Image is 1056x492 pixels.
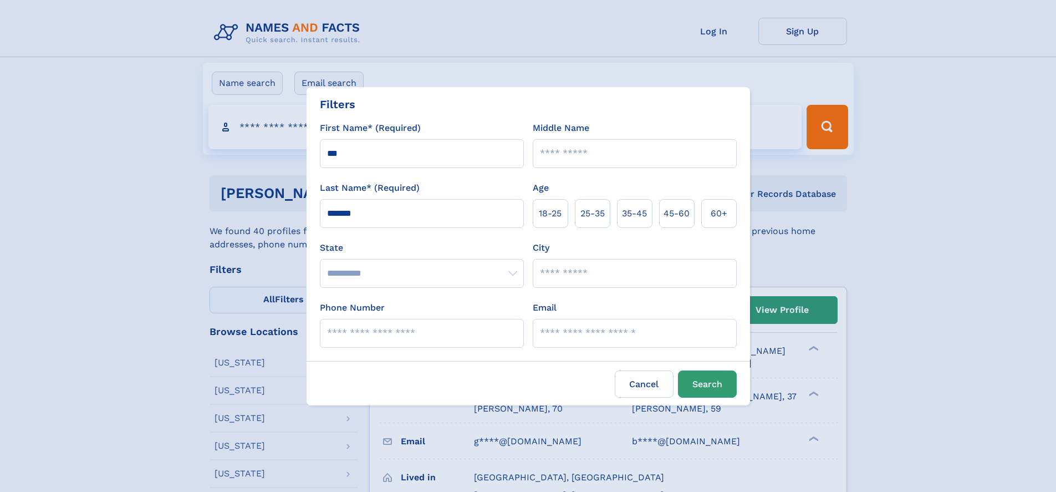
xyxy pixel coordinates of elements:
[533,121,589,135] label: Middle Name
[580,207,605,220] span: 25‑35
[711,207,727,220] span: 60+
[539,207,562,220] span: 18‑25
[320,301,385,315] label: Phone Number
[664,207,690,220] span: 45‑60
[320,96,355,113] div: Filters
[320,121,421,135] label: First Name* (Required)
[320,181,420,195] label: Last Name* (Required)
[533,241,549,255] label: City
[622,207,647,220] span: 35‑45
[320,241,524,255] label: State
[615,371,674,398] label: Cancel
[678,371,737,398] button: Search
[533,181,549,195] label: Age
[533,301,557,315] label: Email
